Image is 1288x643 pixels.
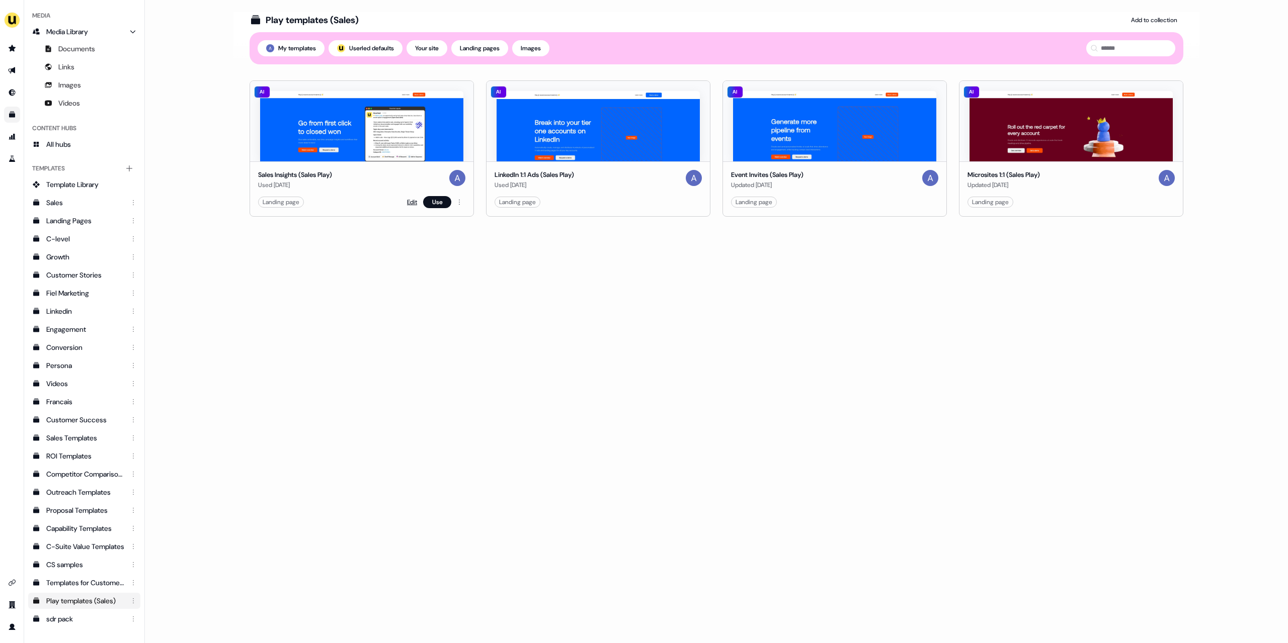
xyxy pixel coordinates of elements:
[28,376,140,392] a: Videos
[28,24,140,40] a: Media Library
[28,213,140,229] a: Landing Pages
[28,520,140,536] a: Capability Templates
[329,40,403,56] button: userled logo;Userled defaults
[28,59,140,75] a: Links
[28,8,140,24] div: Media
[46,596,124,606] div: Play templates (Sales)
[58,62,74,72] span: Links
[731,170,803,180] div: Event Invites (Sales Play)
[495,180,574,190] div: Used [DATE]
[4,129,20,145] a: Go to attribution
[46,560,124,570] div: CS samples
[28,430,140,446] a: Sales Templates
[46,234,124,244] div: C-level
[46,27,88,37] span: Media Library
[46,451,124,461] div: ROI Templates
[46,324,124,334] div: Engagement
[963,86,980,98] div: AI
[968,170,1040,180] div: Microsites 1:1 (Sales Play)
[727,86,743,98] div: AI
[337,44,345,52] div: ;
[46,397,124,407] div: Francais
[28,466,140,482] a: Competitor Comparisons
[499,197,536,207] div: Landing page
[46,139,71,149] span: All hubs
[46,505,124,515] div: Proposal Templates
[260,91,463,161] img: Sales Insights (Sales Play)
[491,86,507,98] div: AI
[46,415,124,425] div: Customer Success
[497,91,700,161] img: LinkedIn 1:1 Ads (Sales Play)
[28,136,140,152] a: All hubs
[28,557,140,573] a: CS samples
[58,80,81,90] span: Images
[46,288,124,298] div: Fiel Marketing
[4,597,20,613] a: Go to team
[4,575,20,591] a: Go to integrations
[4,619,20,635] a: Go to profile
[28,303,140,319] a: Linkedin
[512,40,549,56] button: Images
[28,339,140,355] a: Conversion
[28,484,140,500] a: Outreach Templates
[28,575,140,591] a: Templates for Customers - Sales
[495,170,574,180] div: LinkedIn 1:1 Ads (Sales Play)
[28,176,140,193] a: Template Library
[722,80,947,217] button: Event Invites (Sales Play)AIEvent Invites (Sales Play)Updated [DATE]AaronLanding page
[28,267,140,283] a: Customer Stories
[972,197,1009,207] div: Landing page
[28,77,140,93] a: Images
[46,578,124,588] div: Templates for Customers - Sales
[4,62,20,78] a: Go to outbound experience
[4,40,20,56] a: Go to prospects
[28,195,140,211] a: Sales
[28,160,140,176] div: Templates
[4,84,20,101] a: Go to Inbound
[686,170,702,186] img: Aaron
[28,41,140,57] a: Documents
[28,593,140,609] a: Play templates (Sales)
[46,342,124,352] div: Conversion
[46,198,124,208] div: Sales
[4,151,20,167] a: Go to experiments
[46,379,124,389] div: Videos
[28,412,140,428] a: Customer Success
[1159,170,1175,186] img: Aaron
[28,611,140,627] a: sdr pack
[4,107,20,123] a: Go to templates
[968,180,1040,190] div: Updated [DATE]
[46,360,124,371] div: Persona
[46,216,124,226] div: Landing Pages
[46,252,124,262] div: Growth
[407,40,447,56] button: Your site
[449,170,465,186] img: Aaron
[28,321,140,337] a: Engagement
[46,541,124,552] div: C-Suite Value Templates
[423,196,451,208] button: Use
[407,197,417,207] a: Edit
[28,249,140,265] a: Growth
[258,170,332,180] div: Sales Insights (Sales Play)
[46,523,124,533] div: Capability Templates
[970,91,1173,161] img: Microsites 1:1 (Sales Play)
[731,180,803,190] div: Updated [DATE]
[46,270,124,280] div: Customer Stories
[46,433,124,443] div: Sales Templates
[266,14,359,26] div: Play templates (Sales)
[28,448,140,464] a: ROI Templates
[46,487,124,497] div: Outreach Templates
[451,40,508,56] button: Landing pages
[28,231,140,247] a: C-level
[1125,12,1183,28] button: Add to collection
[250,80,474,217] button: Sales Insights (Sales Play)AISales Insights (Sales Play)Used [DATE]AaronLanding pageEditUse
[258,180,332,190] div: Used [DATE]
[46,469,124,479] div: Competitor Comparisons
[28,394,140,410] a: Francais
[254,86,270,98] div: AI
[58,98,80,108] span: Videos
[28,357,140,374] a: Persona
[266,44,274,52] img: Aaron
[258,40,325,56] button: My templates
[46,614,124,624] div: sdr pack
[46,179,99,190] span: Template Library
